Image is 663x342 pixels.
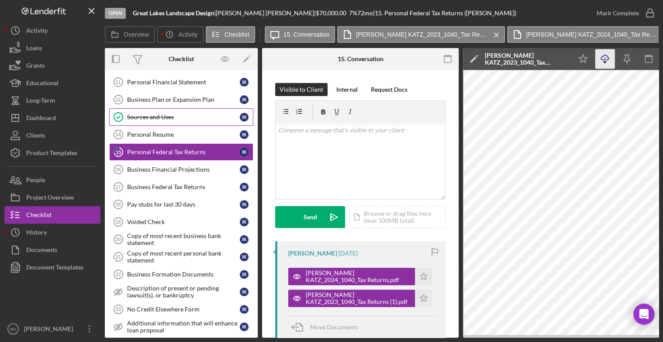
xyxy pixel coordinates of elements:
[116,272,121,277] tspan: 22
[288,316,367,338] button: Move Documents
[288,268,432,285] button: [PERSON_NAME] KATZ_2024_1040_Tax Returns.pdf
[306,291,411,305] div: [PERSON_NAME] KATZ_2023_1040_Tax Returns (1).pdf
[169,55,194,62] div: Checklist
[316,10,349,17] div: $70,000.00
[26,127,45,146] div: Clients
[127,114,240,121] div: Sources and Uses
[275,206,345,228] button: Send
[109,213,253,231] a: 19Voided CheckIK
[157,26,203,43] button: Activity
[485,52,568,66] div: [PERSON_NAME] KATZ_2023_1040_Tax Returns (1).pdf
[127,166,240,173] div: Business Financial Projections
[304,206,317,228] div: Send
[127,306,240,313] div: No Credit Elsewhere Form
[109,178,253,196] a: 17Business Federal Tax ReturnsIK
[4,189,100,206] a: Project Overview
[26,189,74,208] div: Project Overview
[115,97,121,102] tspan: 12
[127,149,240,155] div: Personal Federal Tax Returns
[26,206,52,226] div: Checklist
[116,307,121,312] tspan: 23
[127,131,240,138] div: Personal Resume
[4,171,100,189] a: People
[178,31,197,38] label: Activity
[133,9,214,17] b: Great Lakes Landscape Design
[240,148,249,156] div: I K
[4,39,100,57] a: Loans
[116,149,121,155] tspan: 15
[240,322,249,331] div: I K
[240,183,249,191] div: I K
[26,92,55,111] div: Long-Term
[116,237,121,242] tspan: 20
[337,26,505,43] button: [PERSON_NAME] KATZ_2023_1040_Tax Returns (1).pdf
[115,184,121,190] tspan: 17
[332,83,362,96] button: Internal
[109,161,253,178] a: 16Business Financial ProjectionsIK
[26,259,83,278] div: Document Templates
[336,83,358,96] div: Internal
[26,241,57,261] div: Documents
[109,283,253,301] a: Description of present or pending lawsuit(s), or bankruptcyIK
[366,83,412,96] button: Request Docs
[224,31,249,38] label: Checklist
[109,248,253,266] a: 21Copy of most recent personal bank statementIK
[127,271,240,278] div: Business Formation Documents
[240,95,249,104] div: I K
[109,196,253,213] a: 18Pay stubs for last 30 daysIK
[306,269,411,283] div: [PERSON_NAME] KATZ_2024_1040_Tax Returns.pdf
[127,218,240,225] div: Voided Check
[115,202,121,207] tspan: 18
[124,31,149,38] label: Overview
[109,318,253,335] a: Additional information that will enhance loan proposalIK
[26,224,47,243] div: History
[105,26,155,43] button: Overview
[115,219,121,225] tspan: 19
[4,144,100,162] a: Product Templates
[240,218,249,226] div: I K
[588,4,659,22] button: Mark Complete
[240,270,249,279] div: I K
[127,96,240,103] div: Business Plan or Expansion Plan
[597,4,639,22] div: Mark Complete
[26,144,77,164] div: Product Templates
[115,167,121,172] tspan: 16
[26,22,48,41] div: Activity
[4,224,100,241] button: History
[26,39,42,59] div: Loans
[275,83,328,96] button: Visible to Client
[133,10,216,17] div: |
[288,250,337,257] div: [PERSON_NAME]
[109,301,253,318] a: 23No Credit Elsewhere FormIK
[127,232,240,246] div: Copy of most recent business bank statement
[4,241,100,259] button: Documents
[127,183,240,190] div: Business Federal Tax Returns
[109,73,253,91] a: 11Personal Financial StatementIK
[240,252,249,261] div: I K
[127,79,240,86] div: Personal Financial Statement
[373,10,516,17] div: | 15. Personal Federal Tax Returns ([PERSON_NAME])
[265,26,335,43] button: 15. Conversation
[4,22,100,39] button: Activity
[206,26,255,43] button: Checklist
[4,74,100,92] button: Educational
[109,143,253,161] a: 15Personal Federal Tax ReturnsIK
[349,10,357,17] div: 7 %
[4,92,100,109] button: Long-Term
[240,78,249,86] div: I K
[310,323,358,331] span: Move Documents
[127,285,240,299] div: Description of present or pending lawsuit(s), or bankruptcy
[357,10,373,17] div: 72 mo
[4,127,100,144] a: Clients
[4,259,100,276] button: Document Templates
[280,83,323,96] div: Visible to Client
[288,290,432,307] button: [PERSON_NAME] KATZ_2023_1040_Tax Returns (1).pdf
[356,31,487,38] label: [PERSON_NAME] KATZ_2023_1040_Tax Returns (1).pdf
[240,287,249,296] div: I K
[109,91,253,108] a: 12Business Plan or Expansion PlanIK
